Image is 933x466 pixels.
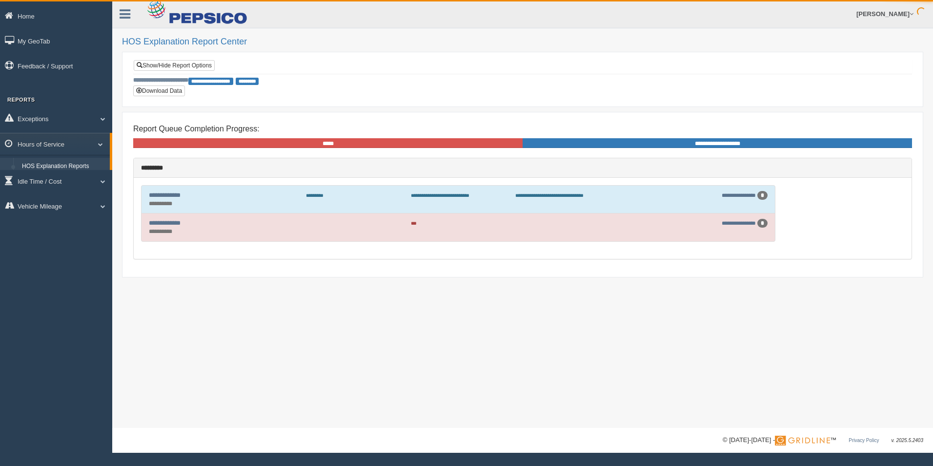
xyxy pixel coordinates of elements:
a: HOS Explanation Reports [18,158,110,175]
img: Gridline [775,436,830,445]
div: © [DATE]-[DATE] - ™ [723,435,923,445]
h4: Report Queue Completion Progress: [133,125,912,133]
button: Download Data [133,85,185,96]
h2: HOS Explanation Report Center [122,37,923,47]
a: Privacy Policy [849,438,879,443]
span: v. 2025.5.2403 [892,438,923,443]
a: Show/Hide Report Options [134,60,215,71]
